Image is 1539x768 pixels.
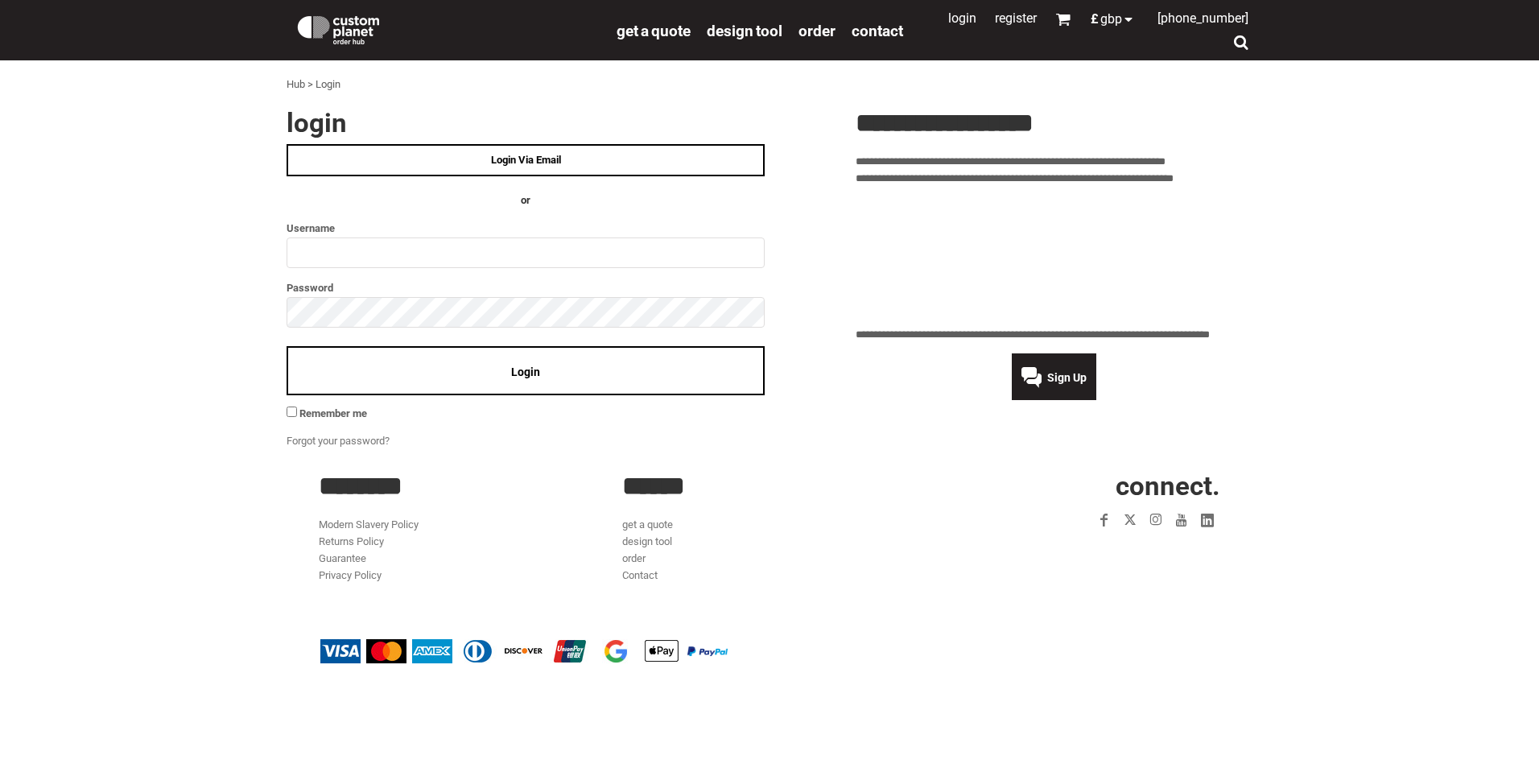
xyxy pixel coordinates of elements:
[798,22,836,40] span: order
[287,192,765,209] h4: OR
[320,639,361,663] img: Visa
[856,196,1252,317] iframe: Customer reviews powered by Trustpilot
[458,639,498,663] img: Diners Club
[998,543,1220,562] iframe: Customer reviews powered by Trustpilot
[622,518,673,531] a: get a quote
[287,4,609,52] a: Custom Planet
[511,365,540,378] span: Login
[307,76,313,93] div: >
[287,407,297,417] input: Remember me
[798,21,836,39] a: order
[287,109,765,136] h2: Login
[622,569,658,581] a: Contact
[1100,13,1122,26] span: GBP
[617,22,691,40] span: get a quote
[995,10,1037,26] a: Register
[550,639,590,663] img: China UnionPay
[622,552,646,564] a: order
[642,639,682,663] img: Apple Pay
[707,21,782,39] a: design tool
[319,569,382,581] a: Privacy Policy
[622,535,672,547] a: design tool
[596,639,636,663] img: Google Pay
[1091,13,1100,26] span: £
[617,21,691,39] a: get a quote
[852,22,903,40] span: Contact
[287,279,765,297] label: Password
[319,535,384,547] a: Returns Policy
[295,12,382,44] img: Custom Planet
[707,22,782,40] span: design tool
[412,639,452,663] img: American Express
[687,646,728,656] img: PayPal
[287,144,765,176] a: Login Via Email
[319,518,419,531] a: Modern Slavery Policy
[299,407,367,419] span: Remember me
[287,435,390,447] a: Forgot your password?
[948,10,976,26] a: Login
[1047,371,1087,384] span: Sign Up
[319,552,366,564] a: Guarantee
[316,76,340,93] div: Login
[287,219,765,237] label: Username
[926,473,1220,499] h2: CONNECT.
[852,21,903,39] a: Contact
[366,639,406,663] img: Mastercard
[504,639,544,663] img: Discover
[491,154,561,166] span: Login Via Email
[1157,10,1248,26] span: [PHONE_NUMBER]
[287,78,305,90] a: Hub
